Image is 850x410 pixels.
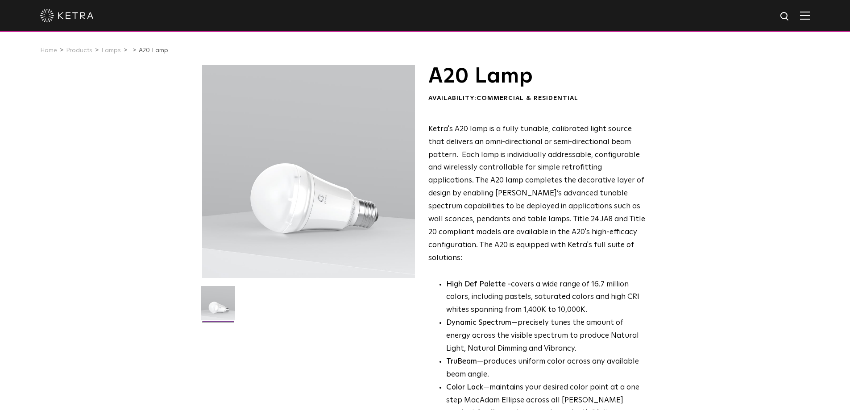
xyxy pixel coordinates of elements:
li: —precisely tunes the amount of energy across the visible spectrum to produce Natural Light, Natur... [446,317,646,356]
strong: High Def Palette - [446,281,511,288]
a: Home [40,47,57,54]
img: ketra-logo-2019-white [40,9,94,22]
h1: A20 Lamp [428,65,646,87]
strong: TruBeam [446,358,477,365]
span: Ketra's A20 lamp is a fully tunable, calibrated light source that delivers an omni-directional or... [428,125,645,262]
a: Products [66,47,92,54]
li: —produces uniform color across any available beam angle. [446,356,646,381]
a: A20 Lamp [139,47,168,54]
img: search icon [780,11,791,22]
img: Hamburger%20Nav.svg [800,11,810,20]
p: covers a wide range of 16.7 million colors, including pastels, saturated colors and high CRI whit... [446,278,646,317]
span: Commercial & Residential [477,95,578,101]
a: Lamps [101,47,121,54]
strong: Dynamic Spectrum [446,319,511,327]
div: Availability: [428,94,646,103]
img: A20-Lamp-2021-Web-Square [201,286,235,327]
strong: Color Lock [446,384,483,391]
